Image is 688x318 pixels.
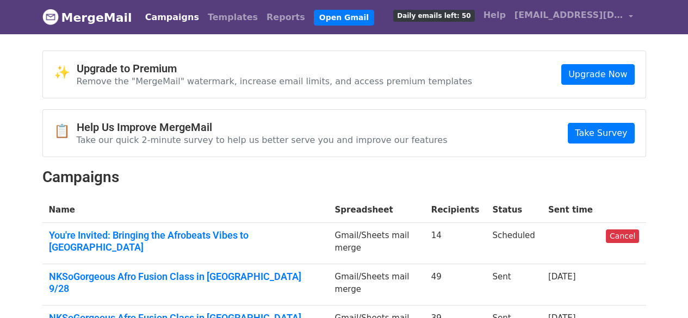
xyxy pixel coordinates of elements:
a: Upgrade Now [561,64,634,85]
td: 14 [425,223,486,264]
a: [EMAIL_ADDRESS][DOMAIN_NAME] [510,4,637,30]
h4: Upgrade to Premium [77,62,473,75]
a: Open Gmail [314,10,374,26]
a: Campaigns [141,7,203,28]
td: Gmail/Sheets mail merge [328,223,425,264]
span: Daily emails left: 50 [393,10,474,22]
td: Sent [486,264,541,305]
h2: Campaigns [42,168,646,186]
td: Scheduled [486,223,541,264]
a: Reports [262,7,309,28]
th: Name [42,197,328,223]
th: Sent time [542,197,599,223]
a: Templates [203,7,262,28]
span: ✨ [54,65,77,80]
a: NKSoGorgeous Afro Fusion Class in [GEOGRAPHIC_DATA] 9/28 [49,271,322,294]
a: MergeMail [42,6,132,29]
img: MergeMail logo [42,9,59,25]
p: Take our quick 2-minute survey to help us better serve you and improve our features [77,134,448,146]
span: 📋 [54,123,77,139]
th: Status [486,197,541,223]
th: Recipients [425,197,486,223]
th: Spreadsheet [328,197,425,223]
span: [EMAIL_ADDRESS][DOMAIN_NAME] [515,9,623,22]
a: [DATE] [548,272,576,282]
a: Help [479,4,510,26]
a: Daily emails left: 50 [389,4,479,26]
td: 49 [425,264,486,305]
td: Gmail/Sheets mail merge [328,264,425,305]
a: Cancel [606,229,639,243]
a: Take Survey [568,123,634,144]
h4: Help Us Improve MergeMail [77,121,448,134]
a: You're Invited: Bringing the Afrobeats Vibes to [GEOGRAPHIC_DATA] [49,229,322,253]
p: Remove the "MergeMail" watermark, increase email limits, and access premium templates [77,76,473,87]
